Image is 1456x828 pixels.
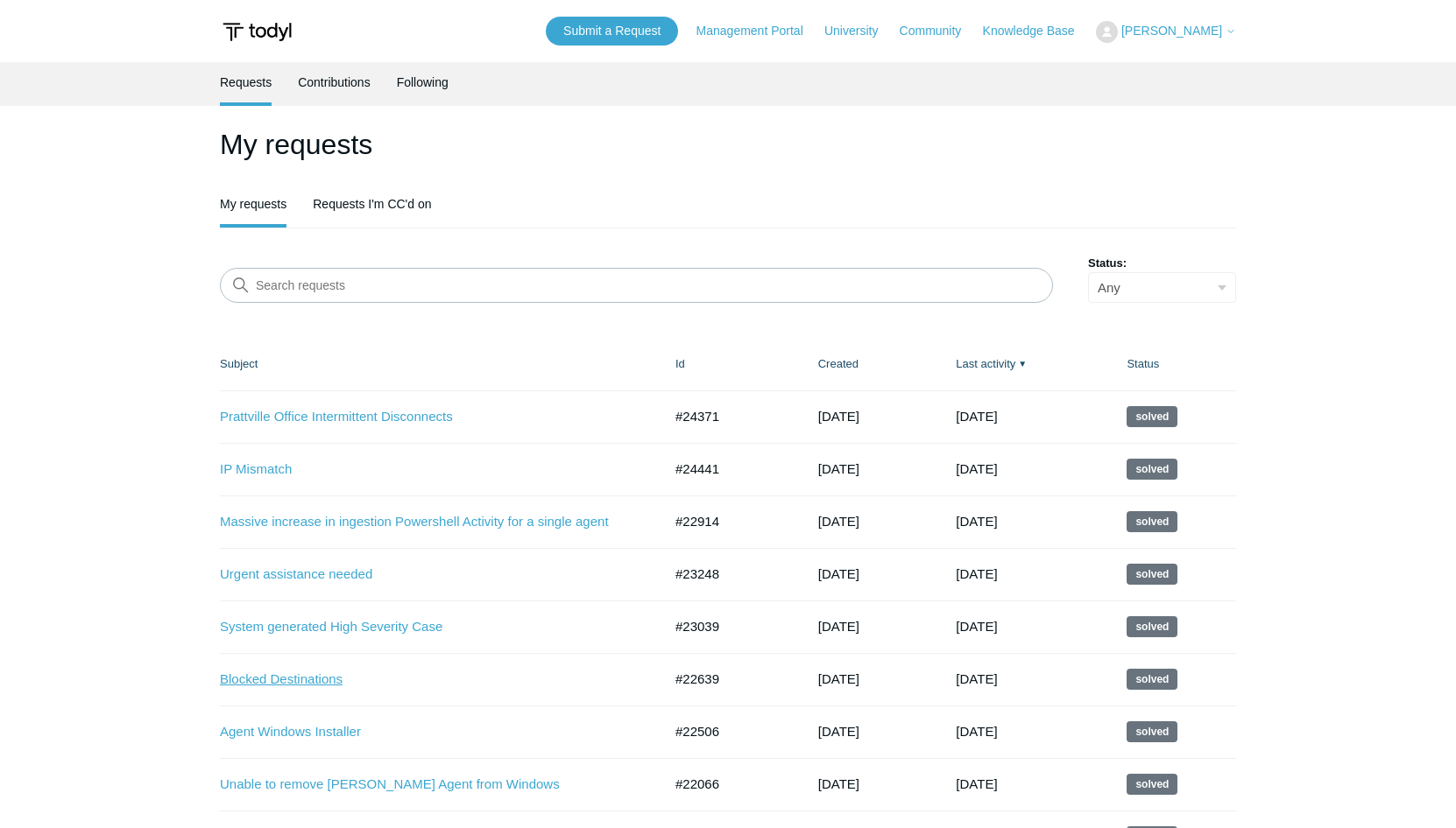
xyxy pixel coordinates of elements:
[658,338,801,390] th: Id
[1096,21,1236,43] button: [PERSON_NAME]
[220,407,636,427] a: Prattville Office Intermittent Disconnects
[956,514,997,529] time: 03/19/2025, 21:01
[900,22,979,40] a: Community
[658,705,801,758] td: #22506
[220,722,636,742] a: Agent Windows Installer
[298,62,371,102] a: Contributions
[1127,406,1177,427] span: This request has been solved
[658,390,801,443] td: #24371
[818,514,859,529] time: 02/11/2025, 10:18
[818,776,859,791] time: 12/23/2024, 14:49
[824,22,895,40] a: University
[1121,24,1222,38] span: [PERSON_NAME]
[956,671,997,686] time: 02/19/2025, 17:02
[658,653,801,705] td: #22639
[220,16,294,48] img: Todyl Support Center Help Center home page
[818,357,859,370] a: Created
[983,22,1092,40] a: Knowledge Base
[818,566,859,581] time: 02/26/2025, 13:12
[220,617,636,637] a: System generated High Severity Case
[818,619,859,634] time: 02/18/2025, 11:06
[220,460,636,480] a: IP Mismatch
[220,338,658,390] th: Subject
[658,443,801,495] td: #24441
[818,461,859,476] time: 04/24/2025, 09:37
[546,17,678,46] a: Submit a Request
[313,184,431,224] a: Requests I'm CC'd on
[818,671,859,686] time: 01/28/2025, 11:52
[1088,255,1236,272] label: Status:
[956,724,997,739] time: 02/10/2025, 19:02
[1127,721,1177,742] span: This request has been solved
[1127,774,1177,795] span: This request has been solved
[1127,511,1177,532] span: This request has been solved
[1127,564,1177,585] span: This request has been solved
[696,22,821,40] a: Management Portal
[220,670,636,690] a: Blocked Destinations
[220,775,636,795] a: Unable to remove [PERSON_NAME] Agent from Windows
[956,566,997,581] time: 03/18/2025, 17:02
[818,724,859,739] time: 01/21/2025, 10:40
[220,268,1053,303] input: Search requests
[397,62,449,102] a: Following
[220,184,286,224] a: My requests
[658,495,801,548] td: #22914
[658,548,801,600] td: #23248
[1018,357,1027,370] span: ▼
[1127,459,1177,480] span: This request has been solved
[818,409,859,424] time: 04/21/2025, 15:01
[1127,616,1177,637] span: This request has been solved
[956,776,997,791] time: 01/27/2025, 18:02
[956,357,1015,370] a: Last activity▼
[220,62,272,102] a: Requests
[220,565,636,585] a: Urgent assistance needed
[1127,669,1177,690] span: This request has been solved
[220,512,636,532] a: Massive increase in ingestion Powershell Activity for a single agent
[1109,338,1236,390] th: Status
[956,619,997,634] time: 03/12/2025, 11:02
[956,409,997,424] time: 05/21/2025, 17:02
[658,758,801,810] td: #22066
[956,461,997,476] time: 05/14/2025, 14:02
[220,123,1236,165] h1: My requests
[658,600,801,653] td: #23039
